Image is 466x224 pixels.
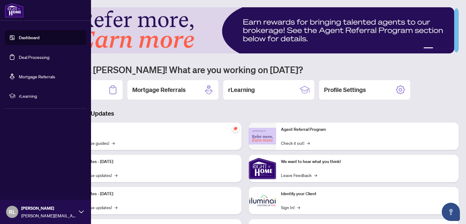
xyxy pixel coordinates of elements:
[64,158,237,165] p: Platform Updates - [DATE]
[5,3,24,18] img: logo
[32,64,459,75] h1: Welcome back [PERSON_NAME]! What are you working on [DATE]?
[21,205,76,212] span: [PERSON_NAME]
[19,74,55,79] a: Mortgage Referrals
[228,86,255,94] h2: rLearning
[249,187,276,214] img: Identify your Client
[114,172,117,178] span: →
[281,126,454,133] p: Agent Referral Program
[32,7,454,53] img: Slide 0
[112,140,115,146] span: →
[297,204,300,211] span: →
[450,47,453,50] button: 5
[249,128,276,144] img: Agent Referral Program
[424,47,433,50] button: 1
[19,35,39,40] a: Dashboard
[281,140,310,146] a: Check it out!→
[436,47,438,50] button: 2
[114,204,117,211] span: →
[19,54,49,60] a: Deal Processing
[21,212,76,219] span: [PERSON_NAME][EMAIL_ADDRESS][PERSON_NAME][DOMAIN_NAME]
[64,126,237,133] p: Self-Help
[445,47,448,50] button: 4
[9,208,15,216] span: RL
[232,125,239,132] span: pushpin
[441,47,443,50] button: 3
[307,140,310,146] span: →
[442,203,460,221] button: Open asap
[32,109,459,118] h3: Brokerage & Industry Updates
[64,191,237,197] p: Platform Updates - [DATE]
[281,191,454,197] p: Identify your Client
[281,172,317,178] a: Leave Feedback→
[19,93,82,99] span: rLearning
[324,86,366,94] h2: Profile Settings
[281,158,454,165] p: We want to hear what you think!
[249,155,276,182] img: We want to hear what you think!
[132,86,186,94] h2: Mortgage Referrals
[314,172,317,178] span: →
[281,204,300,211] a: Sign In!→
